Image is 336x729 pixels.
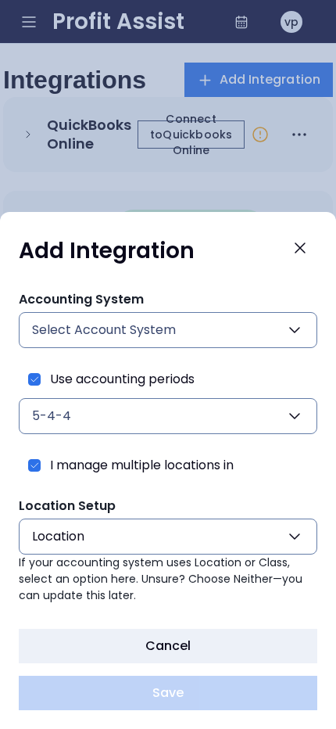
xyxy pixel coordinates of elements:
span: Select Account System [32,321,176,339]
span: Location [32,527,84,546]
button: Close [283,231,317,265]
span: I manage multiple locations in [50,453,234,478]
h1: Add Integration [19,237,195,265]
span: 5-4-4 [32,407,71,426]
p: If your accounting system uses Location or Class, select an option here. Unsure? Choose Neither—y... [19,555,317,604]
span: Save [152,684,184,702]
button: Save [19,676,317,710]
button: Cancel [19,629,317,663]
span: Location Setup [19,497,317,515]
span: Use accounting periods [50,367,195,392]
span: Accounting System [19,290,144,308]
span: Cancel [145,637,191,655]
